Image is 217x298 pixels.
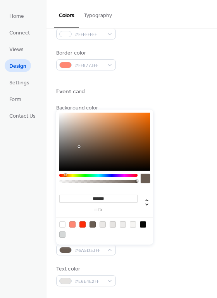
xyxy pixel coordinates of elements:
span: Settings [9,79,29,87]
div: rgb(255, 135, 115) [69,221,76,228]
a: Home [5,9,29,22]
span: Contact Us [9,112,36,120]
div: Text color [56,265,114,273]
a: Settings [5,76,34,89]
a: Design [5,59,31,72]
div: rgb(237, 236, 235) [120,221,126,228]
span: #E6E4E2FF [75,277,103,286]
a: Views [5,43,28,55]
div: rgb(255, 43, 6) [79,221,86,228]
a: Form [5,92,26,105]
span: Design [9,62,26,70]
div: Background color [56,104,114,112]
div: Event card [56,88,85,96]
span: #FF8773FF [75,62,103,70]
div: rgb(6, 8, 6) [140,221,146,228]
span: Connect [9,29,30,37]
div: rgb(234, 232, 230) [100,221,106,228]
div: rgb(213, 216, 216) [59,231,65,238]
span: Form [9,96,21,104]
span: #FFFFFFFF [75,31,103,39]
div: rgb(255, 255, 255) [59,221,65,228]
div: rgb(230, 228, 226) [110,221,116,228]
div: rgb(246, 245, 243) [130,221,136,228]
a: Connect [5,26,34,39]
div: rgb(106, 93, 83) [90,221,96,228]
span: Views [9,46,24,54]
span: #6A5D53FF [75,247,103,255]
span: Home [9,12,24,21]
label: hex [59,208,138,212]
a: Contact Us [5,109,40,122]
div: Border color [56,49,114,57]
